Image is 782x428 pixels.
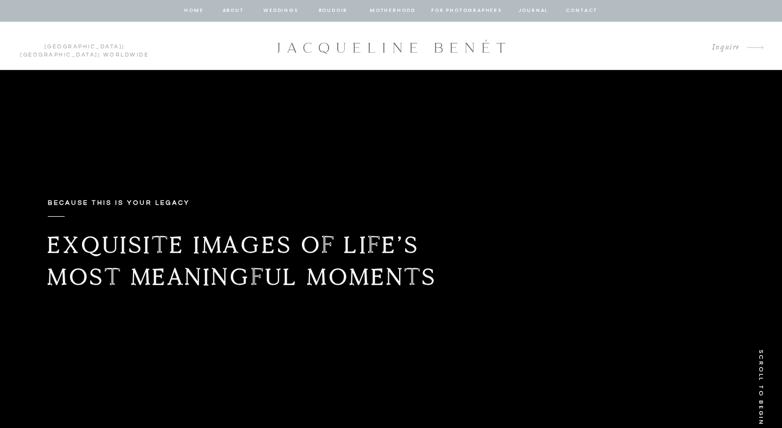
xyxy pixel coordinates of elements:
[431,6,502,16] a: for photographers
[184,6,204,16] a: home
[45,44,123,49] a: [GEOGRAPHIC_DATA]
[318,6,349,16] a: BOUDOIR
[564,6,599,16] a: contact
[48,199,190,206] b: Because this is your legacy
[516,6,550,16] a: journal
[20,52,98,58] a: [GEOGRAPHIC_DATA]
[222,6,244,16] a: about
[262,6,299,16] a: Weddings
[47,230,437,291] b: Exquisite images of life’s most meaningful moments
[15,43,154,49] p: | | Worldwide
[370,6,415,16] a: Motherhood
[703,40,740,55] a: Inquire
